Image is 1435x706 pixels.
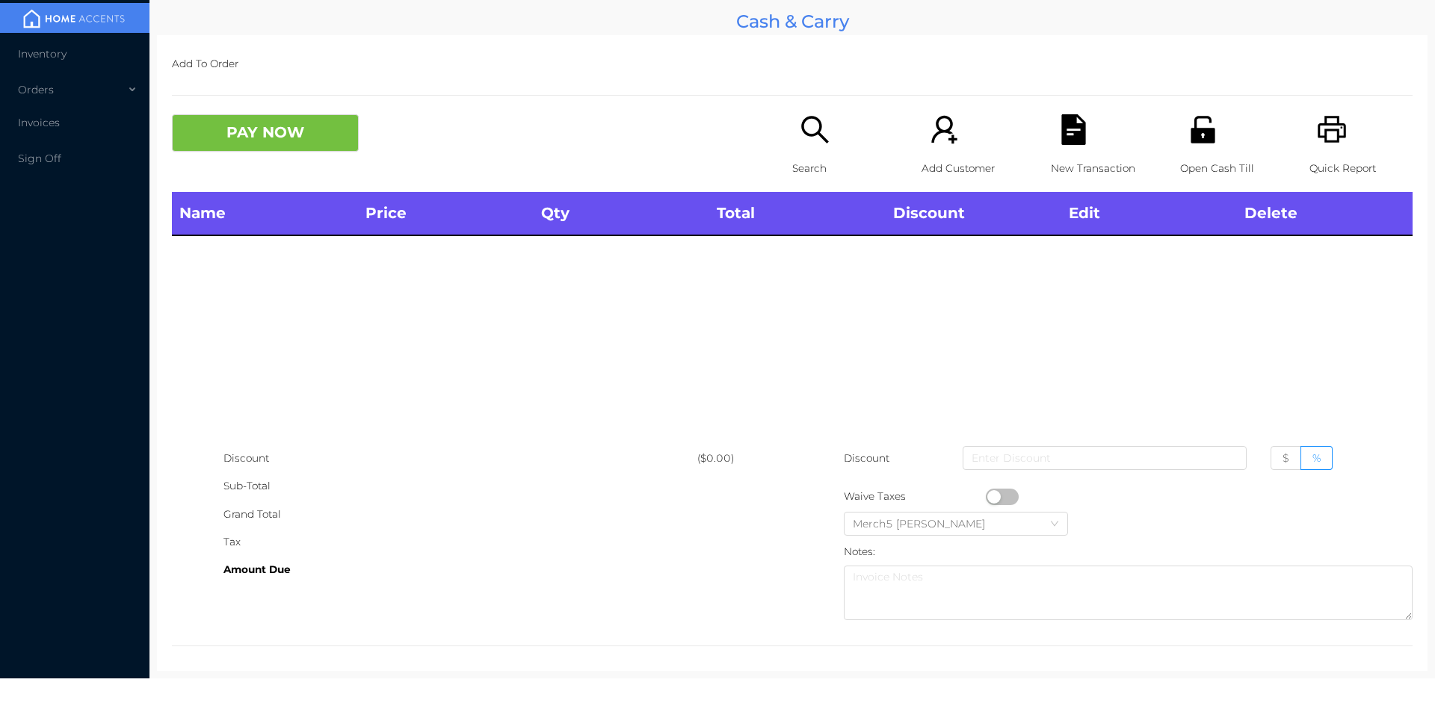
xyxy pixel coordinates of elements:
[223,501,697,528] div: Grand Total
[844,445,891,472] p: Discount
[358,192,534,235] th: Price
[1050,519,1059,530] i: icon: down
[172,192,358,235] th: Name
[18,7,130,30] img: mainBanner
[853,513,1000,535] div: Merch5 Lawrence
[1237,192,1413,235] th: Delete
[172,114,359,152] button: PAY NOW
[223,556,697,583] div: Amount Due
[223,472,697,500] div: Sub-Total
[922,155,1025,182] p: Add Customer
[844,545,875,557] label: Notes:
[18,47,67,61] span: Inventory
[172,50,1413,78] p: Add To Order
[1283,451,1289,465] span: $
[1061,192,1237,235] th: Edit
[963,446,1247,470] input: Enter Discount
[1188,114,1218,145] i: icon: unlock
[18,152,61,165] span: Sign Off
[534,192,709,235] th: Qty
[18,116,60,129] span: Invoices
[697,445,792,472] div: ($0.00)
[1180,155,1283,182] p: Open Cash Till
[223,528,697,556] div: Tax
[709,192,885,235] th: Total
[844,483,986,510] div: Waive Taxes
[886,192,1061,235] th: Discount
[1309,155,1413,182] p: Quick Report
[1317,114,1348,145] i: icon: printer
[223,445,697,472] div: Discount
[1058,114,1089,145] i: icon: file-text
[157,7,1428,35] div: Cash & Carry
[1312,451,1321,465] span: %
[929,114,960,145] i: icon: user-add
[1051,155,1154,182] p: New Transaction
[792,155,895,182] p: Search
[800,114,830,145] i: icon: search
